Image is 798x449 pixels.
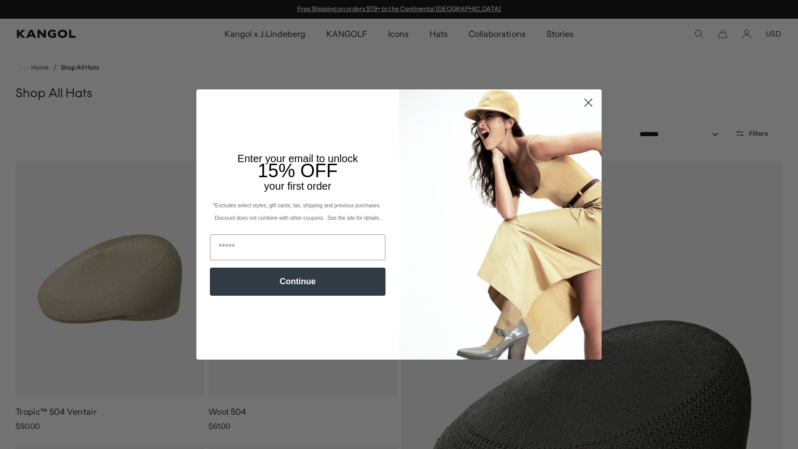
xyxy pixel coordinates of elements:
[210,268,385,296] button: Continue
[579,94,597,112] button: Close dialog
[399,89,602,360] img: 93be19ad-e773-4382-80b9-c9d740c9197f.jpeg
[213,203,382,221] span: *Excludes select styles, gift cards, tax, shipping and previous purchases. Discount does not comb...
[210,234,385,260] input: Email
[258,160,338,181] span: 15% OFF
[264,180,331,192] span: your first order
[237,153,358,164] span: Enter your email to unlock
